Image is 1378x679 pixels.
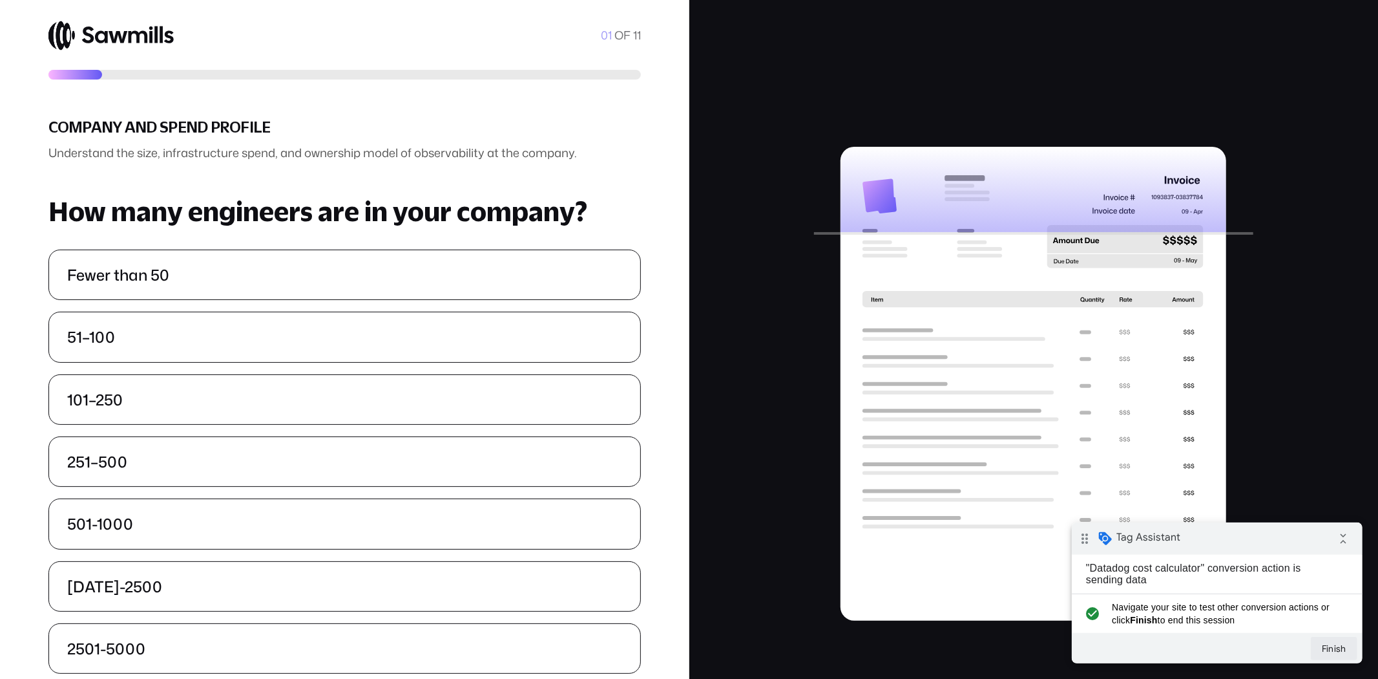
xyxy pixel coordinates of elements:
label: Fewer than 50 [49,250,640,299]
label: [DATE]-2500 [49,562,640,611]
label: 2501-5000 [49,624,640,673]
button: Finish [239,114,286,138]
strong: Finish [58,92,85,103]
h2: Company and Spend Profile [48,114,641,140]
span: Navigate your site to test other conversion actions or click to end this session [40,78,269,104]
span: 11 [633,27,641,43]
span: OF [612,27,633,43]
p: Understand the size, infrastructure spend, and ownership model of observability at the company. [48,145,641,160]
span: Tag Assistant [45,8,109,21]
span: 01 [601,27,612,43]
label: 501-1000 [49,499,640,548]
h3: How many engineers are in your company? [48,194,641,229]
i: Collapse debug badge [258,3,284,29]
label: 251–500 [49,437,640,486]
label: 101–250 [49,375,640,424]
label: 51–100 [49,312,640,361]
i: check_circle [10,78,32,104]
img: progressImage.svg [862,173,1204,594]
